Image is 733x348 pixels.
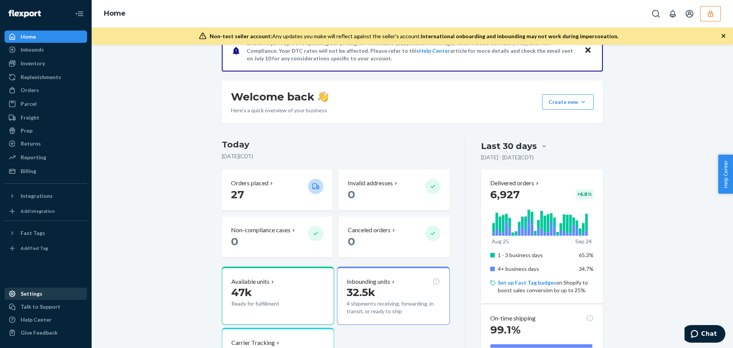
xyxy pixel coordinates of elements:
span: International onboarding and inbounding may not work during impersonation. [421,33,618,39]
a: Add Fast Tag [5,242,87,254]
button: Give Feedback [5,327,87,339]
p: On-time shipping [490,314,536,323]
div: Any updates you make will reflect against the seller's account. [210,32,618,40]
p: Invalid addresses [348,179,393,188]
span: 27 [231,188,244,201]
a: Prep [5,125,87,137]
button: Inbounding units32.5k4 shipments receiving, forwarding, in transit, or ready to ship [337,267,449,325]
span: 0 [231,235,238,248]
button: Open notifications [665,6,680,21]
button: Invalid addresses 0 [339,170,449,210]
button: Close [583,45,593,56]
p: 1 - 3 business days [498,251,573,259]
p: [DATE] ( CDT ) [222,152,450,160]
ol: breadcrumbs [98,3,132,25]
button: Open Search Box [648,6,664,21]
div: Talk to Support [21,303,60,311]
p: Effective [DATE], we're updating our pricing for Wholesale (B2B), Reserve Storage, Value-Added Se... [247,39,577,62]
div: Add Fast Tag [21,245,48,251]
a: Billing [5,165,87,177]
div: Parcel [21,100,37,108]
button: Available units47kReady for fulfillment [222,267,334,325]
button: Open account menu [682,6,697,21]
button: Orders placed 27 [222,170,333,210]
div: Returns [21,140,41,147]
span: Non-test seller account: [210,33,272,39]
span: 0 [348,235,355,248]
p: Sep 24 [575,238,592,245]
div: Prep [21,127,32,134]
p: Here’s a quick overview of your business [231,107,328,114]
a: Add Integration [5,205,87,217]
div: Give Feedback [21,329,58,337]
button: Non-compliance cases 0 [222,217,333,257]
a: Set up Fast Tag badges [498,279,556,286]
span: 99.1% [490,323,521,336]
div: Last 30 days [481,140,537,152]
button: Integrations [5,190,87,202]
span: 6,927 [490,188,520,201]
p: Ready for fulfillment [231,300,302,308]
span: 65.3% [579,252,594,258]
div: Billing [21,167,36,175]
div: Settings [21,290,42,298]
p: on Shopify to boost sales conversion by up to 25%. [498,279,594,294]
div: Fast Tags [21,229,45,237]
img: Flexport logo [8,10,41,18]
a: Settings [5,288,87,300]
p: Inbounding units [347,277,390,286]
a: Freight [5,112,87,124]
a: Help Center [419,47,450,54]
p: Aug 25 [492,238,509,245]
button: Help Center [718,155,733,194]
p: [DATE] - [DATE] ( CDT ) [481,154,534,161]
a: Orders [5,84,87,96]
a: Reporting [5,151,87,163]
p: 4 shipments receiving, forwarding, in transit, or ready to ship [347,300,440,315]
div: Replenishments [21,73,61,81]
img: hand-wave emoji [318,91,328,102]
iframe: Opens a widget where you can chat to one of our agents [685,325,725,344]
a: Parcel [5,98,87,110]
p: Non-compliance cases [231,226,291,235]
div: Help Center [21,316,52,324]
span: 32.5k [347,286,375,299]
div: Home [21,33,36,40]
div: + 6.8 % [576,189,594,199]
span: 0 [348,188,355,201]
div: Orders [21,86,39,94]
p: Orders placed [231,179,268,188]
div: Freight [21,114,39,121]
div: Inventory [21,60,45,67]
p: Available units [231,277,270,286]
a: Help Center [5,314,87,326]
span: 47k [231,286,252,299]
div: Integrations [21,192,53,200]
div: Inbounds [21,46,44,53]
span: 34.7% [579,265,594,272]
p: 4+ business days [498,265,573,273]
button: Close Navigation [72,6,87,21]
a: Returns [5,138,87,150]
div: Reporting [21,154,46,161]
div: Add Integration [21,208,55,214]
a: Inbounds [5,44,87,56]
h3: Today [222,139,450,151]
button: Talk to Support [5,301,87,313]
button: Delivered orders [490,179,540,188]
a: Inventory [5,57,87,70]
a: Home [104,9,126,18]
a: Replenishments [5,71,87,83]
a: Home [5,31,87,43]
button: Create new [542,94,594,110]
h1: Welcome back [231,90,328,104]
button: Fast Tags [5,227,87,239]
button: Canceled orders 0 [339,217,449,257]
p: Carrier Tracking [231,338,275,347]
p: Canceled orders [348,226,391,235]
